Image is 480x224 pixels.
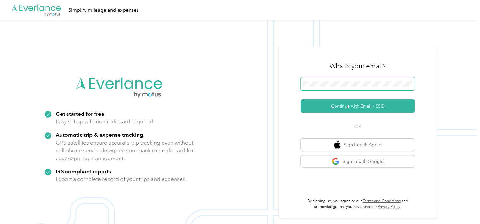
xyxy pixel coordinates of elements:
[332,158,340,165] img: google logo
[301,155,415,168] button: google logoSign in with Google
[68,6,139,14] div: Simplify mileage and expenses
[56,175,187,183] p: Export a complete record of your trips and expenses.
[334,141,340,149] img: apple logo
[329,62,386,71] h3: What's your email?
[56,131,143,138] strong: Automatic trip & expense tracking
[56,118,153,126] p: Easy set up with no credit card required
[301,99,415,113] button: Continue with Email / SSO
[363,199,401,203] a: Terms and Conditions
[301,139,415,151] button: apple logoSign in with Apple
[56,139,194,162] p: GPS satellites ensure accurate trip tracking even without cell phone service. Integrate your bank...
[301,198,415,209] p: By signing up, you agree to our and acknowledge that you have read our .
[56,168,111,175] strong: IRS compliant reports
[378,204,400,209] a: Privacy Policy
[56,110,104,117] strong: Get started for free
[347,123,369,130] span: OR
